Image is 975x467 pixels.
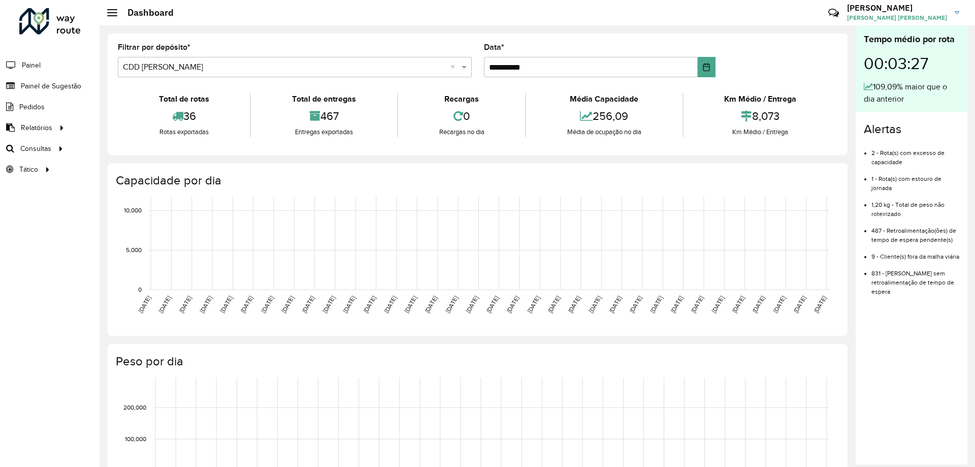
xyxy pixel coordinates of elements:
[126,246,142,253] text: 5,000
[123,404,146,411] text: 200,000
[864,46,959,81] div: 00:03:27
[529,105,679,127] div: 256,09
[649,295,664,314] text: [DATE]
[125,435,146,442] text: 100,000
[21,122,52,133] span: Relatórios
[382,295,397,314] text: [DATE]
[731,295,745,314] text: [DATE]
[22,60,41,71] span: Painel
[199,295,213,314] text: [DATE]
[117,7,174,18] h2: Dashboard
[19,102,45,112] span: Pedidos
[847,3,947,13] h3: [PERSON_NAME]
[321,295,336,314] text: [DATE]
[116,354,837,369] h4: Peso por dia
[608,295,623,314] text: [DATE]
[465,295,479,314] text: [DATE]
[864,122,959,137] h4: Alertas
[526,295,541,314] text: [DATE]
[669,295,684,314] text: [DATE]
[529,93,679,105] div: Média Capacidade
[686,93,835,105] div: Km Médio / Entrega
[864,33,959,46] div: Tempo médio por rota
[505,295,520,314] text: [DATE]
[259,295,274,314] text: [DATE]
[138,286,142,293] text: 0
[20,143,51,154] span: Consultas
[588,295,602,314] text: [DATE]
[686,105,835,127] div: 8,073
[219,295,234,314] text: [DATE]
[253,105,394,127] div: 467
[403,295,418,314] text: [DATE]
[450,61,459,73] span: Clear all
[444,295,459,314] text: [DATE]
[871,167,959,193] li: 1 - Rota(s) com estouro de jornada
[484,41,504,53] label: Data
[301,295,315,314] text: [DATE]
[698,57,716,77] button: Choose Date
[137,295,152,314] text: [DATE]
[253,93,394,105] div: Total de entregas
[485,295,500,314] text: [DATE]
[120,93,247,105] div: Total de rotas
[871,141,959,167] li: 2 - Rota(s) com excesso de capacidade
[871,219,959,244] li: 487 - Retroalimentação(ões) de tempo de espera pendente(s)
[823,2,844,24] a: Contato Rápido
[116,173,837,188] h4: Capacidade por dia
[772,295,787,314] text: [DATE]
[546,295,561,314] text: [DATE]
[751,295,766,314] text: [DATE]
[690,295,704,314] text: [DATE]
[178,295,192,314] text: [DATE]
[529,127,679,137] div: Média de ocupação no dia
[118,41,190,53] label: Filtrar por depósito
[124,207,142,214] text: 10,000
[871,244,959,261] li: 9 - Cliente(s) fora da malha viária
[812,295,827,314] text: [DATE]
[871,261,959,296] li: 831 - [PERSON_NAME] sem retroalimentação de tempo de espera
[157,295,172,314] text: [DATE]
[19,164,38,175] span: Tático
[628,295,643,314] text: [DATE]
[362,295,377,314] text: [DATE]
[401,105,523,127] div: 0
[567,295,581,314] text: [DATE]
[847,13,947,22] span: [PERSON_NAME] [PERSON_NAME]
[401,127,523,137] div: Recargas no dia
[401,93,523,105] div: Recargas
[21,81,81,91] span: Painel de Sugestão
[342,295,356,314] text: [DATE]
[239,295,254,314] text: [DATE]
[120,127,247,137] div: Rotas exportadas
[686,127,835,137] div: Km Médio / Entrega
[253,127,394,137] div: Entregas exportadas
[710,295,725,314] text: [DATE]
[871,193,959,219] li: 1,20 kg - Total de peso não roteirizado
[424,295,438,314] text: [DATE]
[792,295,807,314] text: [DATE]
[280,295,295,314] text: [DATE]
[864,81,959,105] div: 109,09% maior que o dia anterior
[120,105,247,127] div: 36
